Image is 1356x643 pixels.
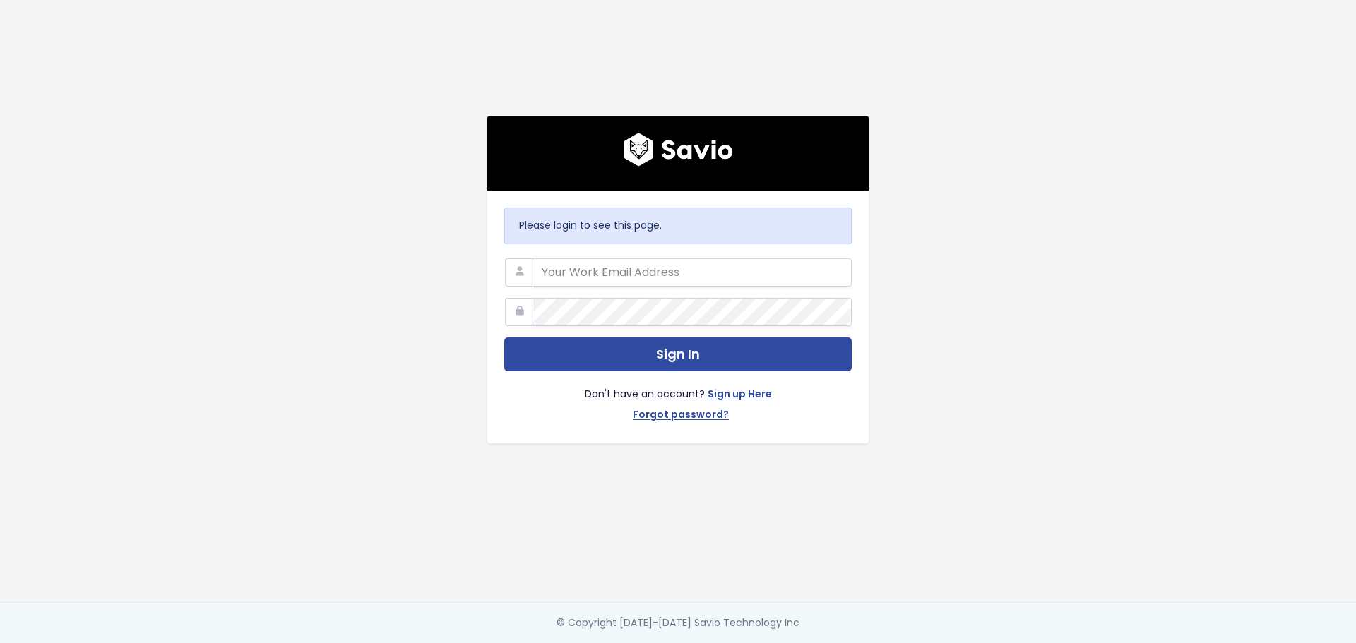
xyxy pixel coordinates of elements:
div: Don't have an account? [504,371,852,426]
img: logo600x187.a314fd40982d.png [624,133,733,167]
input: Your Work Email Address [533,258,852,287]
p: Please login to see this page. [519,217,837,234]
div: © Copyright [DATE]-[DATE] Savio Technology Inc [557,614,799,632]
a: Sign up Here [708,385,772,406]
a: Forgot password? [633,406,729,426]
button: Sign In [504,337,852,372]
